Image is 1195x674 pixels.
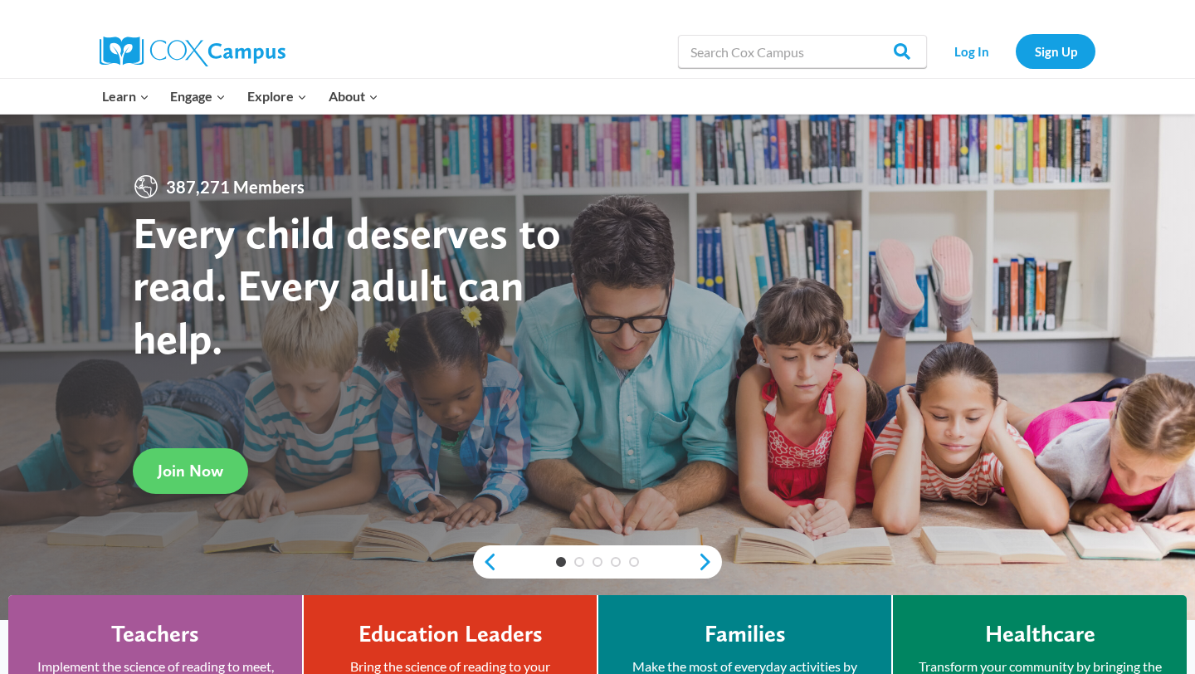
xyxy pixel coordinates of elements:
span: Join Now [158,461,223,481]
a: Sign Up [1016,34,1095,68]
a: 4 [611,557,621,567]
nav: Secondary Navigation [935,34,1095,68]
a: next [697,552,722,572]
strong: Every child deserves to read. Every adult can help. [133,206,561,364]
nav: Primary Navigation [91,79,388,114]
span: Engage [170,85,226,107]
h4: Education Leaders [358,620,543,648]
h4: Families [705,620,786,648]
a: Log In [935,34,1007,68]
a: 3 [593,557,602,567]
h4: Teachers [111,620,199,648]
a: 1 [556,557,566,567]
input: Search Cox Campus [678,35,927,68]
a: 2 [574,557,584,567]
div: content slider buttons [473,545,722,579]
a: previous [473,552,498,572]
span: About [329,85,378,107]
span: 387,271 Members [159,173,311,200]
span: Learn [102,85,149,107]
a: 5 [629,557,639,567]
a: Join Now [133,448,248,494]
img: Cox Campus [100,37,285,66]
span: Explore [247,85,307,107]
h4: Healthcare [985,620,1095,648]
